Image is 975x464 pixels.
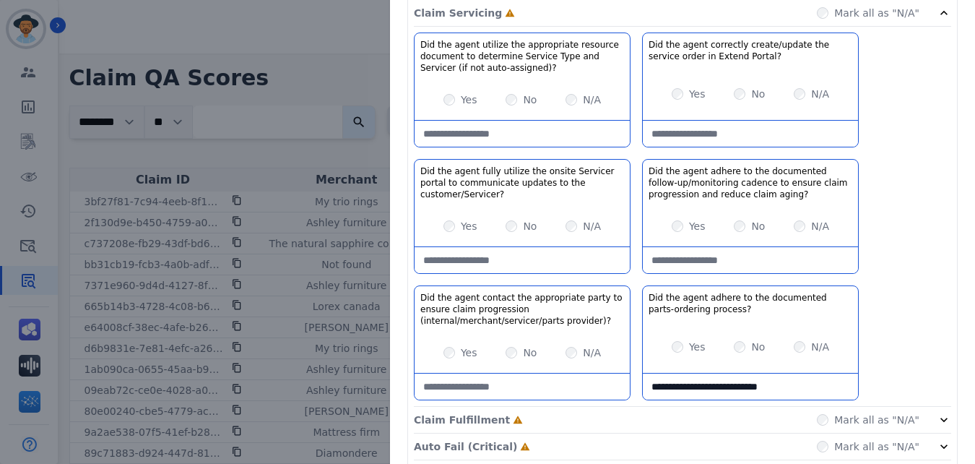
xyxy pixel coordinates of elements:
[834,413,919,427] label: Mark all as "N/A"
[420,292,624,327] h3: Did the agent contact the appropriate party to ensure claim progression (internal/merchant/servic...
[420,39,624,74] h3: Did the agent utilize the appropriate resource document to determine Service Type and Servicer (i...
[834,439,919,454] label: Mark all as "N/A"
[689,219,706,233] label: Yes
[583,93,601,107] label: N/A
[751,87,765,101] label: No
[523,345,537,360] label: No
[414,413,510,427] p: Claim Fulfillment
[649,39,852,62] h3: Did the agent correctly create/update the service order in Extend Portal?
[751,340,765,354] label: No
[414,439,517,454] p: Auto Fail (Critical)
[523,219,537,233] label: No
[649,166,852,200] h3: Did the agent adhere to the documented follow-up/monitoring cadence to ensure claim progression a...
[420,166,624,200] h3: Did the agent fully utilize the onsite Servicer portal to communicate updates to the customer/Ser...
[811,219,829,233] label: N/A
[461,93,477,107] label: Yes
[523,93,537,107] label: No
[751,219,765,233] label: No
[414,6,502,20] p: Claim Servicing
[689,340,706,354] label: Yes
[649,292,852,315] h3: Did the agent adhere to the documented parts-ordering process?
[834,6,919,20] label: Mark all as "N/A"
[583,345,601,360] label: N/A
[461,219,477,233] label: Yes
[689,87,706,101] label: Yes
[811,87,829,101] label: N/A
[583,219,601,233] label: N/A
[461,345,477,360] label: Yes
[811,340,829,354] label: N/A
